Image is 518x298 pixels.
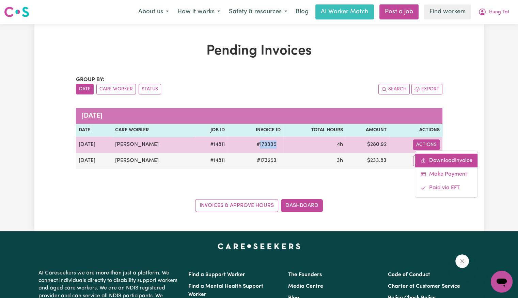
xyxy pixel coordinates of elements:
[76,137,113,153] td: [DATE]
[378,84,410,94] button: Search
[288,272,322,278] a: The Founders
[474,5,514,19] button: My Account
[346,124,389,137] th: Amount
[346,137,389,153] td: $ 280.92
[194,153,227,169] td: # 14811
[415,153,477,167] a: Download invoice #173335
[194,137,227,153] td: # 14811
[4,5,41,10] span: Need any help?
[227,124,283,137] th: Invoice ID
[292,4,313,19] a: Blog
[388,272,430,278] a: Code of Conduct
[455,254,469,268] iframe: Close message
[315,4,374,19] a: AI Worker Match
[379,4,419,19] a: Post a job
[389,124,442,137] th: Actions
[415,150,478,197] div: Actions
[337,158,343,163] span: 3 hours
[491,271,513,293] iframe: Button to launch messaging window
[4,6,29,18] img: Careseekers logo
[76,108,442,124] caption: [DATE]
[76,77,105,83] span: Group by:
[413,139,440,150] button: Actions
[76,124,113,137] th: Date
[415,181,477,194] a: Mark invoice #173335 as paid via EFT
[253,157,281,165] span: # 173253
[424,4,471,19] a: Find workers
[489,9,509,16] span: Hung Tat
[346,153,389,169] td: $ 233.83
[76,43,442,59] h1: Pending Invoices
[283,124,346,137] th: Total Hours
[188,272,245,278] a: Find a Support Worker
[188,284,263,297] a: Find a Mental Health Support Worker
[415,167,477,181] a: Make Payment
[252,140,281,149] span: # 173335
[411,84,442,94] button: Export
[218,243,300,249] a: Careseekers home page
[224,5,292,19] button: Safety & resources
[281,199,323,212] a: Dashboard
[76,153,113,169] td: [DATE]
[112,124,194,137] th: Care Worker
[173,5,224,19] button: How it works
[194,124,227,137] th: Job ID
[139,84,161,94] button: sort invoices by paid status
[337,142,343,147] span: 4 hours
[134,5,173,19] button: About us
[288,284,323,289] a: Media Centre
[76,84,94,94] button: sort invoices by date
[112,153,194,169] td: [PERSON_NAME]
[195,199,278,212] a: Invoices & Approve Hours
[112,137,194,153] td: [PERSON_NAME]
[388,284,460,289] a: Charter of Customer Service
[4,4,29,20] a: Careseekers logo
[413,155,440,166] button: Actions
[96,84,136,94] button: sort invoices by care worker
